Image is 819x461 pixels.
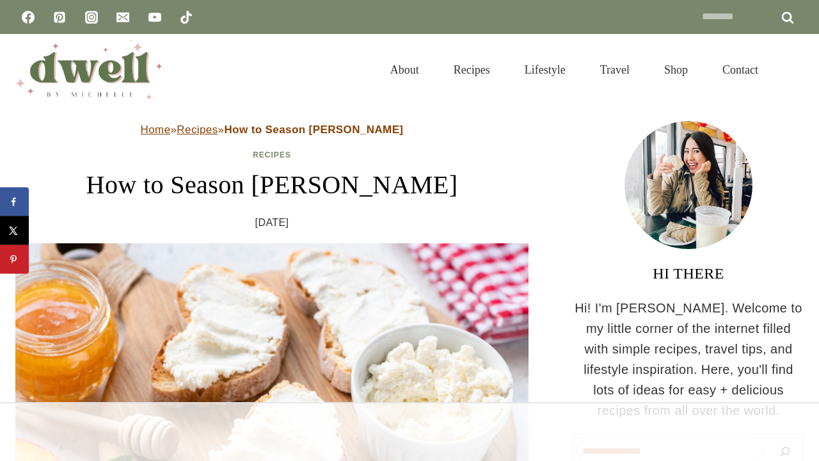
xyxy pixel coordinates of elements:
a: Recipes [177,124,218,136]
a: Recipes [253,150,291,159]
a: YouTube [142,4,168,30]
a: Travel [583,49,647,91]
a: Shop [647,49,705,91]
a: Home [141,124,171,136]
a: Lifestyle [507,49,583,91]
p: Hi! I'm [PERSON_NAME]. Welcome to my little corner of the internet filled with simple recipes, tr... [573,298,804,421]
a: Pinterest [47,4,72,30]
span: » » [141,124,404,136]
button: View Search Form [782,59,804,81]
h1: How to Season [PERSON_NAME] [15,166,529,204]
strong: How to Season [PERSON_NAME] [224,124,403,136]
h3: HI THERE [573,262,804,285]
a: TikTok [173,4,199,30]
a: About [373,49,436,91]
img: DWELL by michelle [15,40,163,99]
a: Contact [705,49,775,91]
nav: Primary Navigation [373,49,775,91]
a: Facebook [15,4,41,30]
a: Recipes [436,49,507,91]
a: Email [110,4,136,30]
a: Instagram [79,4,104,30]
time: [DATE] [255,214,289,231]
